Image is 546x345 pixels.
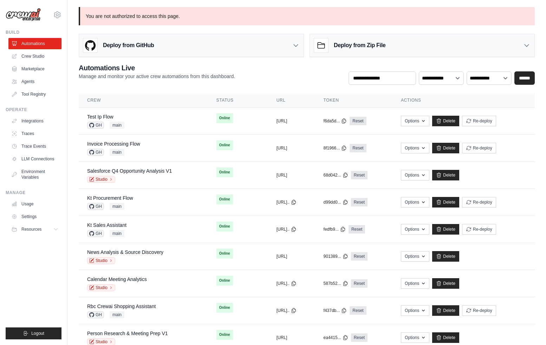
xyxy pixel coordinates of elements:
div: Build [6,30,61,35]
a: Person Research & Meeting Prep V1 [87,331,168,336]
h2: Automations Live [79,63,235,73]
p: You are not authorized to access this page. [79,7,535,25]
img: Logo [6,8,41,21]
a: Reset [351,279,368,288]
button: f6da5d... [324,118,347,124]
button: Options [401,305,429,316]
button: Options [401,170,429,180]
a: Delete [432,143,459,153]
span: main [110,149,124,156]
span: Online [216,194,233,204]
div: Manage [6,190,61,196]
a: Reset [350,117,366,125]
th: Token [315,93,392,108]
a: Reset [351,252,368,261]
a: Delete [432,116,459,126]
th: Crew [79,93,208,108]
a: Marketplace [8,63,61,75]
span: Resources [21,226,41,232]
span: Online [216,330,233,340]
button: d99dd0... [324,199,348,205]
span: Online [216,140,233,150]
span: Online [216,276,233,286]
a: Reset [350,306,366,315]
a: Settings [8,211,61,222]
a: Environment Variables [8,166,61,183]
a: Studio [87,284,115,291]
button: Logout [6,327,61,339]
span: GH [87,311,104,318]
button: Options [401,197,429,207]
th: Actions [392,93,535,108]
a: Kt Sales Assistant [87,222,126,228]
a: Calendar Meeting Analytics [87,276,147,282]
p: Manage and monitor your active crew automations from this dashboard. [79,73,235,80]
button: Re-deploy [462,224,496,235]
span: main [110,230,124,237]
button: Options [401,332,429,343]
button: fedfb9... [324,226,346,232]
h3: Deploy from Zip File [334,41,385,50]
a: Reset [351,333,368,342]
a: Delete [432,332,459,343]
a: Delete [432,197,459,207]
button: Options [401,251,429,262]
span: Online [216,249,233,258]
a: Crew Studio [8,51,61,62]
a: Tool Registry [8,89,61,100]
th: URL [268,93,315,108]
a: Reset [351,198,368,206]
span: main [110,203,124,210]
button: Re-deploy [462,197,496,207]
span: GH [87,230,104,237]
a: Reset [350,144,366,152]
button: Options [401,224,429,235]
a: Reset [349,225,365,234]
a: Delete [432,170,459,180]
span: Logout [31,331,44,336]
a: Usage [8,198,61,210]
img: GitHub Logo [83,38,97,52]
div: Operate [6,107,61,113]
a: Integrations [8,115,61,127]
button: 901389... [324,254,348,259]
a: Studio [87,176,115,183]
a: Invoice Processing Flow [87,141,140,147]
button: ea4415... [324,335,348,340]
a: Salesforce Q4 Opportunity Analysis V1 [87,168,172,174]
th: Status [208,93,268,108]
button: Options [401,143,429,153]
button: Re-deploy [462,305,496,316]
a: News Analysis & Source Discovery [87,249,163,255]
span: main [110,311,124,318]
button: Re-deploy [462,143,496,153]
a: Agents [8,76,61,87]
a: Traces [8,128,61,139]
a: LLM Connections [8,153,61,165]
span: Online [216,222,233,231]
span: GH [87,149,104,156]
button: Re-deploy [462,116,496,126]
a: Automations [8,38,61,49]
span: GH [87,122,104,129]
span: main [110,122,124,129]
span: GH [87,203,104,210]
button: f437db... [324,308,347,313]
button: Resources [8,224,61,235]
button: 68d042... [324,172,348,178]
button: 8f1966... [324,145,347,151]
span: Online [216,113,233,123]
span: Online [216,167,233,177]
a: Delete [432,305,459,316]
a: Trace Events [8,141,61,152]
button: Options [401,278,429,289]
h3: Deploy from GitHub [103,41,154,50]
button: Options [401,116,429,126]
button: 587b52... [324,281,348,286]
a: Delete [432,224,459,235]
a: Delete [432,278,459,289]
a: Test Ip Flow [87,114,113,120]
a: Delete [432,251,459,262]
span: Online [216,303,233,313]
a: Reset [351,171,368,179]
